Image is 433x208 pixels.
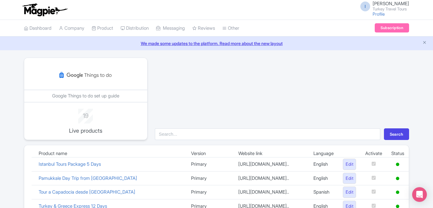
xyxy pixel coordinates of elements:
[422,40,427,47] button: Close announcement
[309,171,338,185] td: English
[39,175,137,181] a: Pamukkale Day Trip from [GEOGRAPHIC_DATA]
[34,150,186,157] td: Product name
[343,173,356,184] a: Edit
[39,189,135,195] a: Tour a Capadocia desde [GEOGRAPHIC_DATA]
[186,157,234,172] td: Primary
[4,40,429,47] a: We made some updates to the platform. Read more about the new layout
[309,157,338,172] td: English
[343,159,356,170] a: Edit
[52,93,119,99] a: Google Things to do set up guide
[375,23,409,32] a: Subscription
[92,20,113,37] a: Product
[387,150,409,157] td: Status
[58,65,113,85] img: kvarzr6begmig94msh6q.svg
[412,187,427,202] div: Open Intercom Messenger
[186,185,234,199] td: Primary
[373,1,409,6] span: [PERSON_NAME]
[357,1,409,11] a: I [PERSON_NAME] Turkey Travel Tours
[361,150,387,157] td: Activate
[373,7,409,11] small: Turkey Travel Tours
[39,161,101,167] a: Istanbul Tours Package 5 Days
[360,2,370,11] span: I
[24,20,52,37] a: Dashboard
[222,20,239,37] a: Other
[309,185,338,199] td: Spanish
[59,20,84,37] a: Company
[60,127,111,135] p: Live products
[21,3,68,17] img: logo-ab69f6fb50320c5b225c76a69d11143b.png
[155,128,380,140] input: Search...
[121,20,149,37] a: Distribution
[186,150,234,157] td: Version
[384,128,409,140] button: Search
[234,185,309,199] td: [URL][DOMAIN_NAME]..
[234,171,309,185] td: [URL][DOMAIN_NAME]..
[192,20,215,37] a: Reviews
[343,187,356,198] a: Edit
[186,171,234,185] td: Primary
[234,150,309,157] td: Website link
[309,150,338,157] td: Language
[234,157,309,172] td: [URL][DOMAIN_NAME]..
[60,109,111,120] div: 19
[373,11,385,17] a: Profile
[156,20,185,37] a: Messaging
